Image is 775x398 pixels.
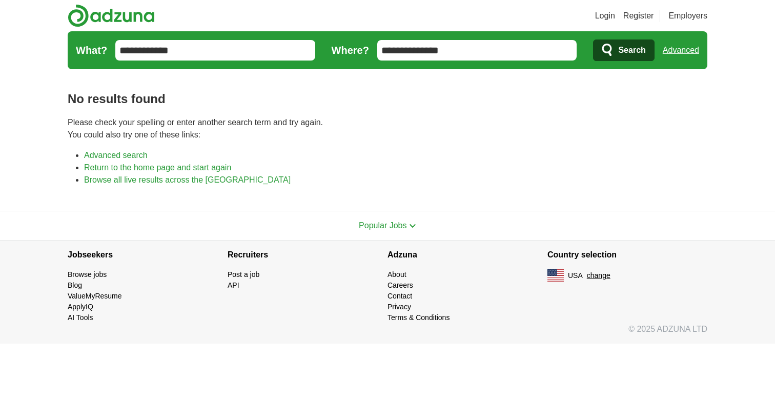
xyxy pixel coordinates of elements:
a: Careers [387,281,413,289]
a: Post a job [228,270,259,278]
div: © 2025 ADZUNA LTD [59,323,716,344]
a: ValueMyResume [68,292,122,300]
a: Contact [387,292,412,300]
label: What? [76,43,107,58]
a: Browse jobs [68,270,107,278]
span: Popular Jobs [359,221,406,230]
a: Privacy [387,303,411,311]
a: Register [623,10,654,22]
span: USA [568,270,583,281]
a: API [228,281,239,289]
a: Terms & Conditions [387,313,450,322]
a: Return to the home page and start again [84,163,231,172]
a: Login [595,10,615,22]
a: ApplyIQ [68,303,93,311]
a: Blog [68,281,82,289]
h1: No results found [68,90,707,108]
p: Please check your spelling or enter another search term and try again. You could also try one of ... [68,116,707,141]
a: Browse all live results across the [GEOGRAPHIC_DATA] [84,175,291,184]
button: change [587,270,610,281]
button: Search [593,39,654,61]
img: Adzuna logo [68,4,155,27]
a: Advanced search [84,151,148,160]
h4: Country selection [547,241,707,269]
img: US flag [547,269,564,282]
a: About [387,270,406,278]
a: Employers [668,10,707,22]
label: Where? [332,43,369,58]
a: Advanced [663,40,699,61]
span: Search [618,40,645,61]
a: AI Tools [68,313,93,322]
img: toggle icon [409,224,416,228]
